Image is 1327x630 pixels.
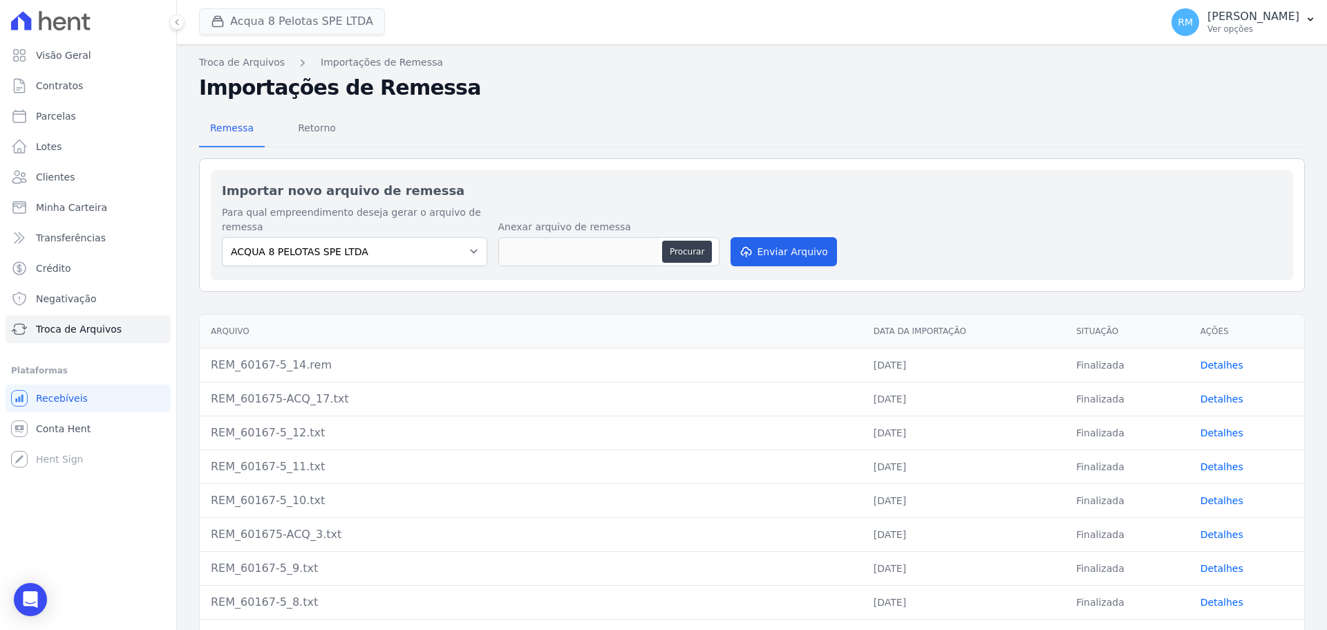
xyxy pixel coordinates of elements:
th: Arquivo [200,315,863,349]
span: Contratos [36,79,83,93]
h2: Importar novo arquivo de remessa [222,181,1282,200]
td: Finalizada [1065,450,1189,483]
a: Detalhes [1201,427,1243,438]
span: Transferências [36,231,106,245]
div: Open Intercom Messenger [14,583,47,616]
a: Visão Geral [6,41,171,69]
p: Ver opções [1207,24,1299,35]
td: Finalizada [1065,348,1189,382]
span: Minha Carteira [36,201,107,214]
a: Detalhes [1201,461,1243,472]
a: Minha Carteira [6,194,171,221]
td: [DATE] [863,585,1065,619]
span: RM [1178,17,1193,27]
nav: Tab selector [199,111,347,147]
td: [DATE] [863,517,1065,551]
a: Recebíveis [6,385,171,412]
a: Conta Hent [6,415,171,443]
nav: Breadcrumb [199,55,1305,70]
a: Remessa [199,111,265,147]
a: Transferências [6,224,171,252]
td: Finalizada [1065,585,1189,619]
span: Lotes [36,140,62,154]
span: Remessa [202,114,262,142]
div: REM_60167-5_11.txt [211,458,851,475]
a: Importações de Remessa [321,55,443,70]
a: Detalhes [1201,495,1243,506]
div: REM_60167-5_14.rem [211,357,851,373]
span: Conta Hent [36,422,91,436]
td: [DATE] [863,450,1065,483]
h2: Importações de Remessa [199,75,1305,100]
span: Retorno [290,114,344,142]
td: [DATE] [863,483,1065,517]
button: Procurar [662,241,712,263]
button: Enviar Arquivo [731,237,837,266]
td: [DATE] [863,382,1065,416]
span: Parcelas [36,109,76,123]
a: Crédito [6,254,171,282]
a: Troca de Arquivos [199,55,285,70]
label: Para qual empreendimento deseja gerar o arquivo de remessa [222,205,487,234]
p: [PERSON_NAME] [1207,10,1299,24]
div: REM_601675-ACQ_17.txt [211,391,851,407]
td: Finalizada [1065,416,1189,450]
td: Finalizada [1065,483,1189,517]
a: Troca de Arquivos [6,315,171,343]
td: [DATE] [863,551,1065,585]
div: REM_60167-5_10.txt [211,492,851,509]
span: Recebíveis [36,391,88,405]
a: Parcelas [6,102,171,130]
td: [DATE] [863,348,1065,382]
span: Clientes [36,170,75,184]
a: Negativação [6,285,171,313]
div: REM_60167-5_9.txt [211,560,851,577]
a: Contratos [6,72,171,100]
button: RM [PERSON_NAME] Ver opções [1160,3,1327,41]
a: Clientes [6,163,171,191]
th: Data da Importação [863,315,1065,349]
div: REM_601675-ACQ_3.txt [211,526,851,543]
span: Negativação [36,292,97,306]
div: Plataformas [11,362,165,379]
span: Crédito [36,261,71,275]
label: Anexar arquivo de remessa [498,220,719,234]
a: Detalhes [1201,393,1243,405]
div: REM_60167-5_8.txt [211,594,851,611]
td: [DATE] [863,416,1065,450]
td: Finalizada [1065,382,1189,416]
th: Situação [1065,315,1189,349]
div: REM_60167-5_12.txt [211,425,851,441]
a: Retorno [287,111,347,147]
td: Finalizada [1065,551,1189,585]
a: Detalhes [1201,563,1243,574]
a: Detalhes [1201,597,1243,608]
span: Troca de Arquivos [36,322,122,336]
span: Visão Geral [36,48,91,62]
a: Detalhes [1201,529,1243,540]
td: Finalizada [1065,517,1189,551]
button: Acqua 8 Pelotas SPE LTDA [199,8,385,35]
th: Ações [1189,315,1304,349]
a: Lotes [6,133,171,160]
a: Detalhes [1201,360,1243,371]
